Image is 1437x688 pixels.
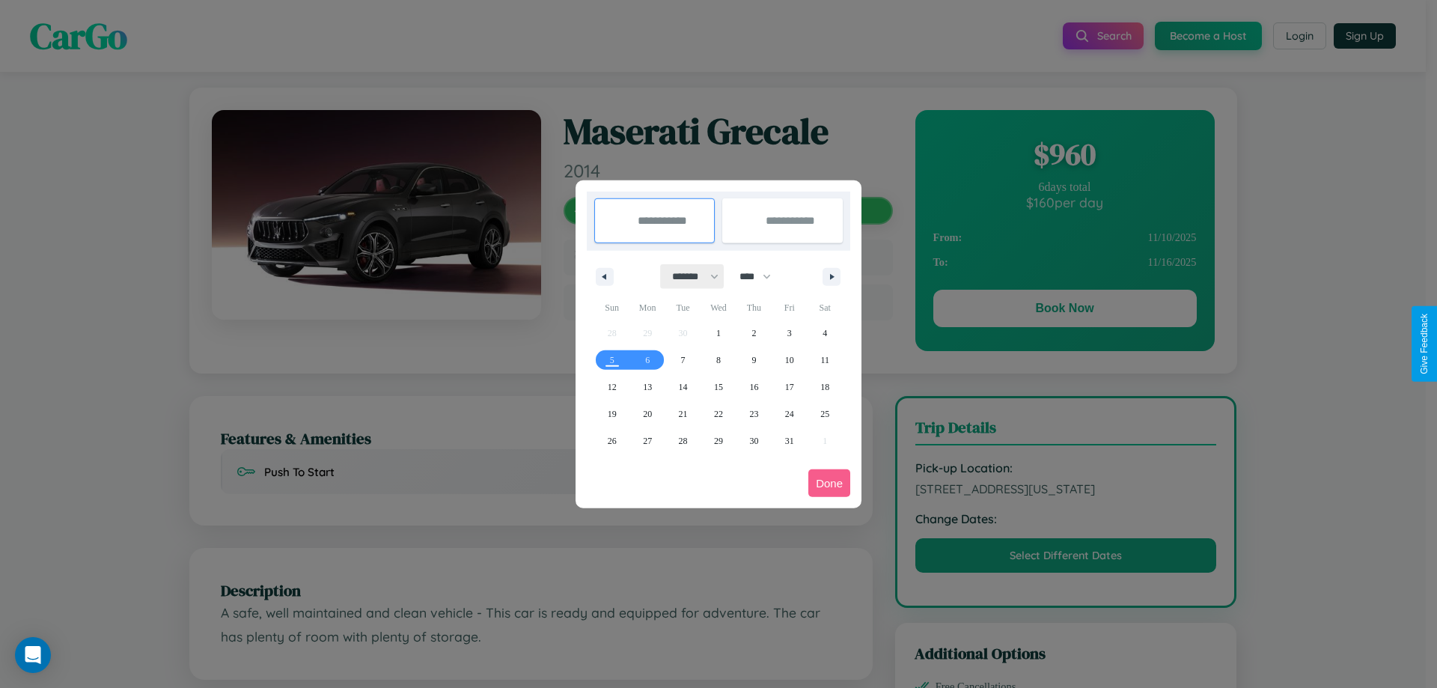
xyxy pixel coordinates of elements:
button: 9 [736,347,772,374]
span: 29 [714,427,723,454]
div: Give Feedback [1419,314,1430,374]
span: 22 [714,401,723,427]
button: 12 [594,374,629,401]
span: 18 [820,374,829,401]
span: Fri [772,296,807,320]
span: 13 [643,374,652,401]
button: 29 [701,427,736,454]
button: 26 [594,427,629,454]
button: 17 [772,374,807,401]
button: 20 [629,401,665,427]
span: 6 [645,347,650,374]
span: 17 [785,374,794,401]
button: 27 [629,427,665,454]
button: 19 [594,401,629,427]
span: 10 [785,347,794,374]
span: 24 [785,401,794,427]
span: Tue [665,296,701,320]
span: 27 [643,427,652,454]
span: Mon [629,296,665,320]
button: 30 [736,427,772,454]
button: 13 [629,374,665,401]
span: 15 [714,374,723,401]
span: 3 [787,320,792,347]
button: 4 [808,320,843,347]
span: 4 [823,320,827,347]
button: 3 [772,320,807,347]
button: 28 [665,427,701,454]
span: 11 [820,347,829,374]
span: 19 [608,401,617,427]
span: 14 [679,374,688,401]
span: 2 [751,320,756,347]
span: 9 [751,347,756,374]
span: 21 [679,401,688,427]
button: 21 [665,401,701,427]
button: 15 [701,374,736,401]
button: 11 [808,347,843,374]
button: 8 [701,347,736,374]
span: 28 [679,427,688,454]
span: 8 [716,347,721,374]
span: 23 [749,401,758,427]
div: Open Intercom Messenger [15,637,51,673]
button: 14 [665,374,701,401]
button: 31 [772,427,807,454]
span: 30 [749,427,758,454]
button: 7 [665,347,701,374]
span: Sun [594,296,629,320]
span: 31 [785,427,794,454]
button: 1 [701,320,736,347]
button: 2 [736,320,772,347]
button: 22 [701,401,736,427]
button: 23 [736,401,772,427]
button: 25 [808,401,843,427]
span: Thu [736,296,772,320]
span: Sat [808,296,843,320]
button: 10 [772,347,807,374]
span: 26 [608,427,617,454]
button: 6 [629,347,665,374]
span: 12 [608,374,617,401]
span: 20 [643,401,652,427]
span: 16 [749,374,758,401]
span: 1 [716,320,721,347]
button: 5 [594,347,629,374]
span: 7 [681,347,686,374]
button: 16 [736,374,772,401]
span: 25 [820,401,829,427]
button: Done [808,469,850,497]
span: Wed [701,296,736,320]
span: 5 [610,347,614,374]
button: 18 [808,374,843,401]
button: 24 [772,401,807,427]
